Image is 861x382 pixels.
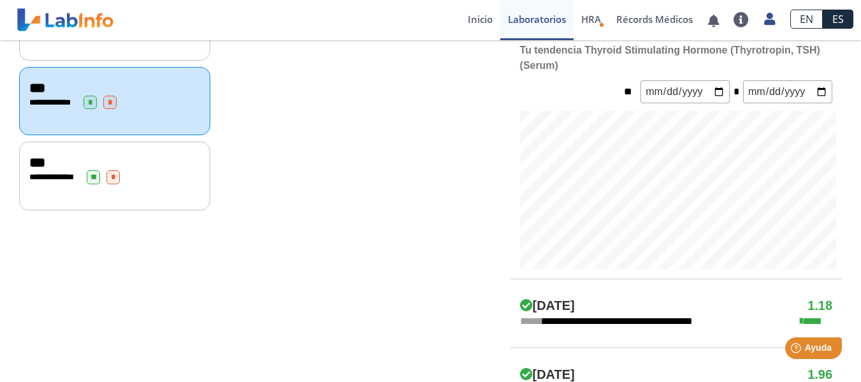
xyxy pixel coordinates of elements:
span: HRA [581,13,601,26]
iframe: Help widget launcher [748,332,847,368]
a: EN [790,10,823,29]
b: Tu tendencia Thyroid Stimulating Hormone (Thyrotropin, TSH) (Serum) [520,45,820,71]
input: mm/dd/yyyy [743,80,832,103]
h4: 1.18 [807,298,832,314]
a: ES [823,10,853,29]
h4: [DATE] [520,298,575,314]
input: mm/dd/yyyy [640,80,730,103]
